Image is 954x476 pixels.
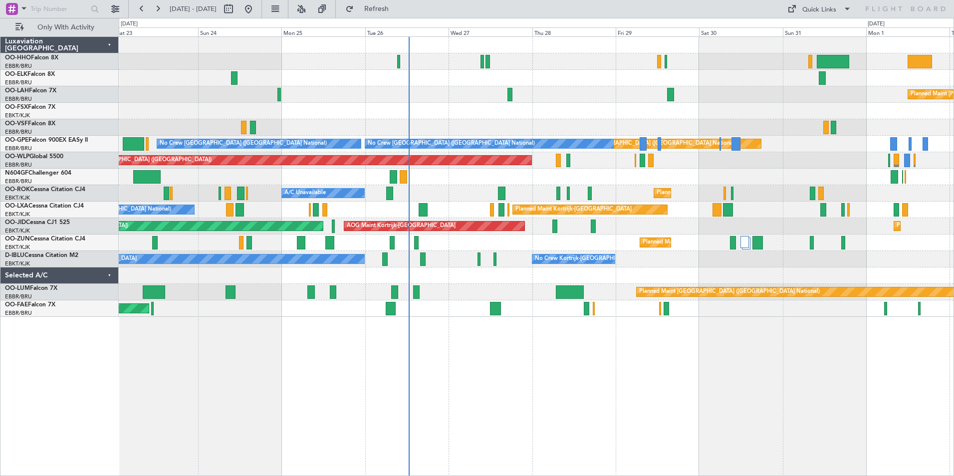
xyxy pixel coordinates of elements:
[5,293,32,300] a: EBBR/BRU
[802,5,836,15] div: Quick Links
[11,19,108,35] button: Only With Activity
[54,153,212,168] div: Planned Maint [GEOGRAPHIC_DATA] ([GEOGRAPHIC_DATA])
[115,27,198,36] div: Sat 23
[5,104,55,110] a: OO-FSXFalcon 7X
[5,309,32,317] a: EBBR/BRU
[5,95,32,103] a: EBBR/BRU
[5,285,30,291] span: OO-LUM
[5,154,63,160] a: OO-WLPGlobal 5500
[5,71,55,77] a: OO-ELKFalcon 8X
[284,186,326,201] div: A/C Unavailable
[5,243,30,251] a: EBKT/KJK
[5,161,32,169] a: EBBR/BRU
[699,27,782,36] div: Sat 30
[782,1,856,17] button: Quick Links
[5,145,32,152] a: EBBR/BRU
[643,235,759,250] div: Planned Maint Kortrijk-[GEOGRAPHIC_DATA]
[868,20,885,28] div: [DATE]
[515,202,632,217] div: Planned Maint Kortrijk-[GEOGRAPHIC_DATA]
[198,27,281,36] div: Sun 24
[532,27,616,36] div: Thu 28
[5,260,30,267] a: EBKT/KJK
[5,211,30,218] a: EBKT/KJK
[5,302,55,308] a: OO-FAEFalcon 7X
[281,27,365,36] div: Mon 25
[5,227,30,235] a: EBKT/KJK
[5,104,28,110] span: OO-FSX
[5,252,78,258] a: D-IBLUCessna Citation M2
[5,236,85,242] a: OO-ZUNCessna Citation CJ4
[5,112,30,119] a: EBKT/KJK
[5,252,24,258] span: D-IBLU
[26,24,105,31] span: Only With Activity
[449,27,532,36] div: Wed 27
[5,187,30,193] span: OO-ROK
[341,1,401,17] button: Refresh
[5,137,28,143] span: OO-GPE
[5,194,30,202] a: EBKT/KJK
[5,88,56,94] a: OO-LAHFalcon 7X
[5,236,30,242] span: OO-ZUN
[639,284,820,299] div: Planned Maint [GEOGRAPHIC_DATA] ([GEOGRAPHIC_DATA] National)
[5,203,28,209] span: OO-LXA
[368,136,535,151] div: No Crew [GEOGRAPHIC_DATA] ([GEOGRAPHIC_DATA] National)
[616,27,699,36] div: Fri 29
[866,27,950,36] div: Mon 1
[160,136,327,151] div: No Crew [GEOGRAPHIC_DATA] ([GEOGRAPHIC_DATA] National)
[5,71,27,77] span: OO-ELK
[5,178,32,185] a: EBBR/BRU
[5,220,26,226] span: OO-JID
[5,62,32,70] a: EBBR/BRU
[5,203,84,209] a: OO-LXACessna Citation CJ4
[356,5,398,12] span: Refresh
[5,302,28,308] span: OO-FAE
[5,170,28,176] span: N604GF
[5,137,88,143] a: OO-GPEFalcon 900EX EASy II
[5,154,29,160] span: OO-WLP
[535,251,638,266] div: No Crew Kortrijk-[GEOGRAPHIC_DATA]
[121,20,138,28] div: [DATE]
[365,27,449,36] div: Tue 26
[5,55,58,61] a: OO-HHOFalcon 8X
[5,121,55,127] a: OO-VSFFalcon 8X
[783,27,866,36] div: Sun 31
[30,1,88,16] input: Trip Number
[5,128,32,136] a: EBBR/BRU
[5,55,31,61] span: OO-HHO
[5,220,70,226] a: OO-JIDCessna CJ1 525
[5,285,57,291] a: OO-LUMFalcon 7X
[5,79,32,86] a: EBBR/BRU
[5,170,71,176] a: N604GFChallenger 604
[347,219,456,234] div: AOG Maint Kortrijk-[GEOGRAPHIC_DATA]
[5,121,28,127] span: OO-VSF
[170,4,217,13] span: [DATE] - [DATE]
[657,186,773,201] div: Planned Maint Kortrijk-[GEOGRAPHIC_DATA]
[5,187,85,193] a: OO-ROKCessna Citation CJ4
[5,88,29,94] span: OO-LAH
